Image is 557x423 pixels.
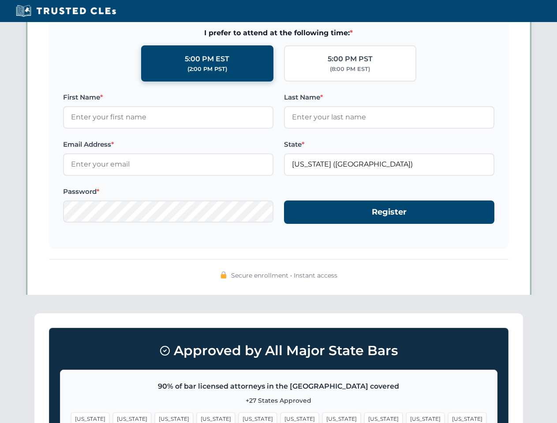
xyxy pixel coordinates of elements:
[63,92,273,103] label: First Name
[328,53,373,65] div: 5:00 PM PST
[284,106,494,128] input: Enter your last name
[284,153,494,175] input: Florida (FL)
[63,139,273,150] label: Email Address
[63,27,494,39] span: I prefer to attend at the following time:
[60,339,497,363] h3: Approved by All Major State Bars
[63,153,273,175] input: Enter your email
[330,65,370,74] div: (8:00 PM EST)
[63,106,273,128] input: Enter your first name
[71,396,486,405] p: +27 States Approved
[187,65,227,74] div: (2:00 PM PST)
[284,92,494,103] label: Last Name
[63,186,273,197] label: Password
[284,200,494,224] button: Register
[231,271,337,280] span: Secure enrollment • Instant access
[284,139,494,150] label: State
[185,53,229,65] div: 5:00 PM EST
[13,4,119,18] img: Trusted CLEs
[71,381,486,392] p: 90% of bar licensed attorneys in the [GEOGRAPHIC_DATA] covered
[220,271,227,278] img: 🔒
